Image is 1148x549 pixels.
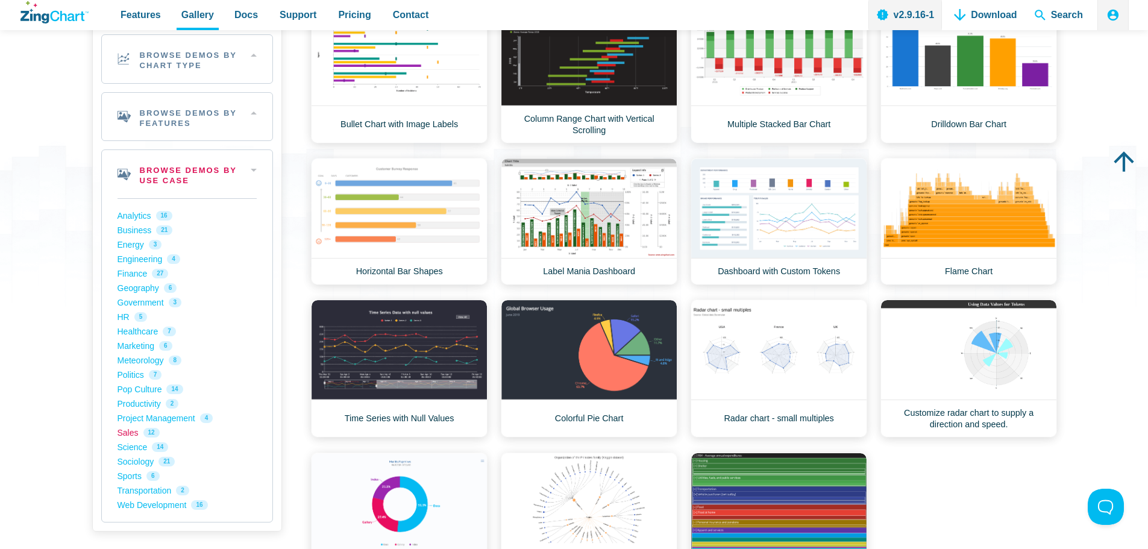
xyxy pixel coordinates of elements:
a: Label Mania Dashboard [501,158,677,285]
h2: Browse Demos By Use Case [102,150,272,198]
a: Horizontal Bar Shapes [311,158,488,285]
h2: Browse Demos By Chart Type [102,35,272,83]
a: Radar chart - small multiples [691,300,867,438]
a: Column Range Chart with Vertical Scrolling [501,5,677,143]
iframe: Toggle Customer Support [1088,489,1124,525]
a: Multiple Stacked Bar Chart [691,5,867,143]
a: Time Series with Null Values [311,300,488,438]
a: Flame Chart [880,158,1057,285]
span: Contact [393,7,429,23]
a: Bullet Chart with Image Labels [311,5,488,143]
a: Customize radar chart to supply a direction and speed. [880,300,1057,438]
span: Pricing [338,7,371,23]
a: Colorful Pie Chart [501,300,677,438]
span: Features [121,7,161,23]
a: Dashboard with Custom Tokens [691,158,867,285]
a: ZingChart Logo. Click to return to the homepage [20,1,89,24]
span: Gallery [181,7,214,23]
span: Docs [234,7,258,23]
a: Drilldown Bar Chart [880,5,1057,143]
span: Support [280,7,316,23]
h2: Browse Demos By Features [102,93,272,141]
